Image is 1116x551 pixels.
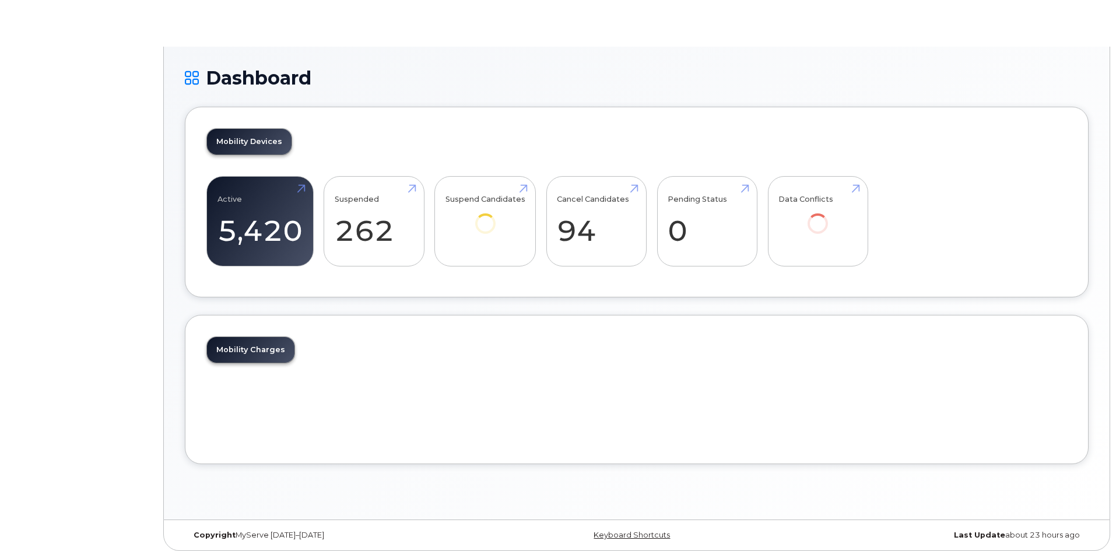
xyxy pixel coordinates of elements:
[335,183,413,260] a: Suspended 262
[778,183,857,250] a: Data Conflicts
[445,183,525,250] a: Suspend Candidates
[207,337,294,363] a: Mobility Charges
[787,531,1089,540] div: about 23 hours ago
[185,68,1089,88] h1: Dashboard
[594,531,670,539] a: Keyboard Shortcuts
[194,531,236,539] strong: Copyright
[217,183,303,260] a: Active 5,420
[185,531,486,540] div: MyServe [DATE]–[DATE]
[207,129,292,155] a: Mobility Devices
[557,183,636,260] a: Cancel Candidates 94
[668,183,746,260] a: Pending Status 0
[954,531,1005,539] strong: Last Update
